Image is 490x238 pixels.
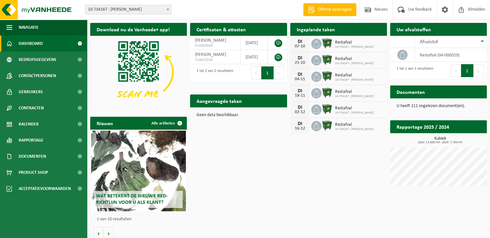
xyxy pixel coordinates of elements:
div: DI [293,88,306,94]
h2: Download nu de Vanheede+ app! [90,23,176,35]
div: 1 tot 2 van 2 resultaten [193,66,233,80]
td: [DATE] [241,50,268,64]
span: VLA902669 [195,43,235,48]
span: 10-734167 - [PERSON_NAME] [335,127,374,131]
img: WB-1100-HPE-GN-01 [322,104,332,114]
span: Product Shop [19,164,48,181]
span: Afvalstof [420,39,438,45]
span: Acceptatievoorwaarden [19,181,71,197]
div: 16-12 [293,126,306,131]
div: DI [293,105,306,110]
h3: Kubiek [393,136,487,144]
span: 10-734167 - LAEVENS DIRK - ZWEVEGEM [85,5,171,14]
h2: Nieuws [90,117,119,129]
span: Gebruikers [19,84,43,100]
h2: Documenten [390,85,431,98]
button: 1 [261,66,274,79]
span: Restafval [335,40,374,45]
div: DI [293,72,306,77]
span: Contactpersonen [19,68,56,84]
span: 10-734167 - [PERSON_NAME] [335,45,374,49]
div: DI [293,39,306,44]
div: 04-11 [293,77,306,82]
span: 10-734167 - [PERSON_NAME] [335,111,374,115]
a: Bekijk rapportage [439,133,486,146]
span: 10-734167 - [PERSON_NAME] [335,78,374,82]
button: 1 [461,64,474,77]
div: 21-10 [293,61,306,65]
td: [DATE] [241,36,268,50]
img: WB-1100-HPE-GN-01 [322,54,332,65]
span: Contracten [19,100,44,116]
div: 02-12 [293,110,306,114]
p: Geen data beschikbaar. [197,113,280,117]
img: WB-1100-HPE-GN-01 [322,120,332,131]
div: DI [293,121,306,126]
div: 18-11 [293,94,306,98]
button: Next [474,64,484,77]
div: 1 tot 1 van 1 resultaten [393,64,433,78]
span: Rapportage [19,132,43,148]
span: [PERSON_NAME] [195,52,226,57]
h2: Certificaten & attesten [190,23,252,35]
span: Wat betekent de nieuwe RED-richtlijn voor u als klant? [96,193,168,205]
a: Alle artikelen [146,117,186,130]
span: Dashboard [19,35,43,52]
h2: Ingeplande taken [290,23,341,35]
img: WB-1100-HPE-GN-01 [322,71,332,82]
span: Kalender [19,116,39,132]
p: U heeft 111 ongelezen document(en). [397,104,480,108]
span: Restafval [335,122,374,127]
span: 2024: 17,600 m3 - 2025: 7,700 m3 [393,141,487,144]
div: DI [293,55,306,61]
a: Offerte aanvragen [303,3,356,16]
span: [PERSON_NAME] [195,38,226,43]
h2: Rapportage 2025 / 2024 [390,120,456,133]
span: 10-734167 - [PERSON_NAME] [335,94,374,98]
h2: Aangevraagde taken [190,94,248,107]
span: Offerte aanvragen [316,6,353,13]
a: Wat betekent de nieuwe RED-richtlijn voor u als klant? [91,131,186,211]
span: Restafval [335,106,374,111]
span: Documenten [19,148,46,164]
span: Bedrijfsgegevens [19,52,56,68]
button: Previous [251,66,261,79]
span: Restafval [335,89,374,94]
p: 1 van 10 resultaten [97,217,184,222]
span: Restafval [335,73,374,78]
span: Navigatie [19,19,39,35]
button: Previous [451,64,461,77]
img: Download de VHEPlus App [90,36,187,108]
span: Restafval [335,56,374,62]
img: WB-1100-HPE-GN-01 [322,38,332,49]
div: 07-10 [293,44,306,49]
td: restafval (04-000029) [415,48,487,62]
span: 10-734167 - [PERSON_NAME] [335,62,374,65]
button: Next [274,66,284,79]
img: WB-1100-HPE-GN-01 [322,87,332,98]
h2: Uw afvalstoffen [390,23,437,35]
span: VLA613520 [195,57,235,63]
